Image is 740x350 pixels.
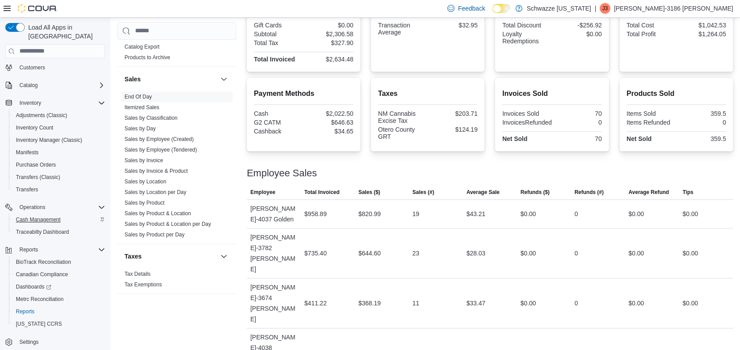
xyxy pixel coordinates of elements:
div: $0.00 [521,298,536,308]
div: $0.00 [521,209,536,219]
div: $0.00 [628,209,644,219]
div: $0.00 [683,209,698,219]
button: Customers [2,61,109,74]
div: $33.47 [466,298,485,308]
a: Traceabilty Dashboard [12,227,72,237]
span: End Of Day [125,93,152,100]
span: Metrc Reconciliation [12,294,105,304]
span: Transfers [16,186,38,193]
button: Traceability [219,301,229,312]
div: $2,022.50 [305,110,353,117]
a: Customers [16,62,49,73]
a: Cash Management [12,214,64,225]
div: Cash [254,110,302,117]
button: Manifests [9,146,109,159]
a: End Of Day [125,94,152,100]
span: BioTrack Reconciliation [12,257,105,267]
div: Total Discount [502,22,550,29]
div: 0 [574,209,578,219]
span: Sales by Employee (Tendered) [125,146,197,153]
a: Dashboards [9,281,109,293]
div: $28.03 [466,248,485,259]
div: Products [117,42,236,66]
span: Adjustments (Classic) [12,110,105,121]
span: Sales ($) [358,189,380,196]
span: Dashboards [12,282,105,292]
strong: Net Sold [502,135,527,142]
a: [US_STATE] CCRS [12,319,65,329]
div: $203.71 [430,110,478,117]
a: Metrc Reconciliation [12,294,67,304]
div: Gift Cards [254,22,302,29]
span: Total Invoiced [304,189,340,196]
div: $644.60 [358,248,381,259]
img: Cova [18,4,57,13]
a: Sales by Invoice [125,157,163,164]
a: Purchase Orders [12,160,60,170]
a: Tax Exemptions [125,282,162,288]
span: Dashboards [16,283,51,290]
a: Sales by Employee (Created) [125,136,194,142]
h3: Taxes [125,252,142,261]
a: Sales by Location per Day [125,189,186,195]
button: Traceability [125,302,217,311]
h3: Employee Sales [247,168,317,179]
div: $0.00 [305,22,353,29]
button: Catalog [16,80,41,91]
button: Transfers (Classic) [9,171,109,183]
button: Sales [219,74,229,84]
span: Reports [12,306,105,317]
span: [US_STATE] CCRS [16,320,62,327]
div: $0.00 [628,298,644,308]
span: Tax Details [125,270,151,278]
div: Taxes [117,269,236,293]
span: Cash Management [12,214,105,225]
span: Settings [19,339,38,346]
div: $1,264.05 [678,30,726,38]
p: Schwazze [US_STATE] [527,3,591,14]
div: $124.19 [430,126,478,133]
button: Operations [16,202,49,213]
span: Inventory Manager (Classic) [12,135,105,145]
span: Metrc Reconciliation [16,296,64,303]
h3: Sales [125,75,141,84]
span: Inventory Manager (Classic) [16,137,82,144]
button: Reports [2,243,109,256]
h3: Traceability [125,302,159,311]
span: Inventory Count [12,122,105,133]
div: 70 [554,110,602,117]
button: Catalog [2,79,109,91]
span: Reports [16,244,105,255]
div: Cashback [254,128,302,135]
span: Refunds (#) [574,189,604,196]
span: Reports [16,308,34,315]
a: Sales by Classification [125,115,177,121]
button: Canadian Compliance [9,268,109,281]
div: 0 [678,119,726,126]
span: Tips [683,189,693,196]
button: Reports [16,244,42,255]
a: Sales by Product per Day [125,232,185,238]
a: Sales by Invoice & Product [125,168,188,174]
span: Traceabilty Dashboard [12,227,105,237]
a: Sales by Product [125,200,165,206]
span: Sales by Employee (Created) [125,136,194,143]
span: Customers [16,62,105,73]
div: Subtotal [254,30,302,38]
div: NM Cannabis Excise Tax [378,110,426,124]
div: $735.40 [304,248,327,259]
a: BioTrack Reconciliation [12,257,75,267]
button: Adjustments (Classic) [9,109,109,122]
span: Purchase Orders [16,161,56,168]
span: Itemized Sales [125,104,159,111]
div: Sales [117,91,236,243]
a: Transfers (Classic) [12,172,64,183]
span: Average Refund [628,189,669,196]
div: Loyalty Redemptions [502,30,550,45]
span: Operations [16,202,105,213]
div: $411.22 [304,298,327,308]
span: Refunds ($) [521,189,550,196]
h2: Invoices Sold [502,88,601,99]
